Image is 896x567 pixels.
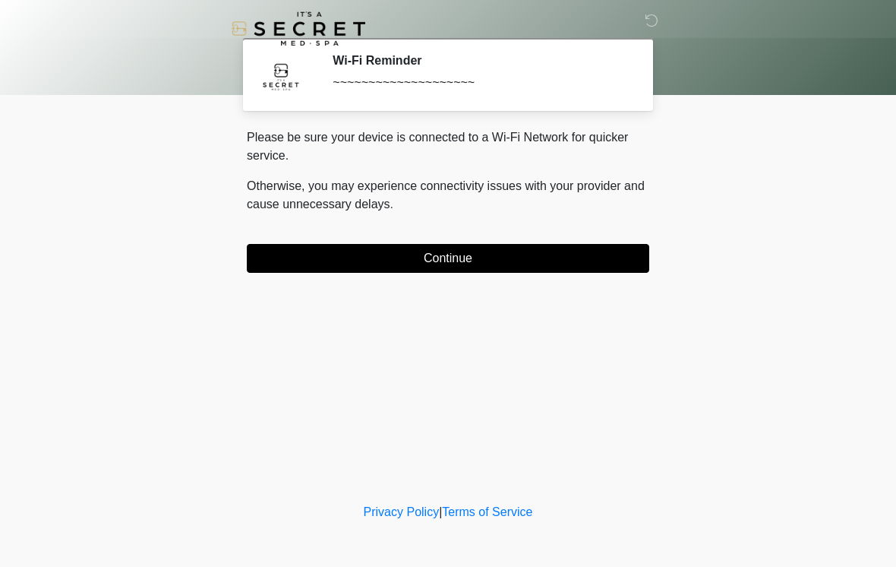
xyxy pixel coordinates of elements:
[258,53,304,99] img: Agent Avatar
[247,177,649,214] p: Otherwise, you may experience connectivity issues with your provider and cause unnecessary delays
[439,505,442,518] a: |
[247,128,649,165] p: Please be sure your device is connected to a Wi-Fi Network for quicker service.
[364,505,440,518] a: Privacy Policy
[442,505,532,518] a: Terms of Service
[333,53,626,68] h2: Wi-Fi Reminder
[333,74,626,92] div: ~~~~~~~~~~~~~~~~~~~~
[390,198,393,211] span: .
[247,244,649,273] button: Continue
[232,11,365,46] img: It's A Secret Med Spa Logo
